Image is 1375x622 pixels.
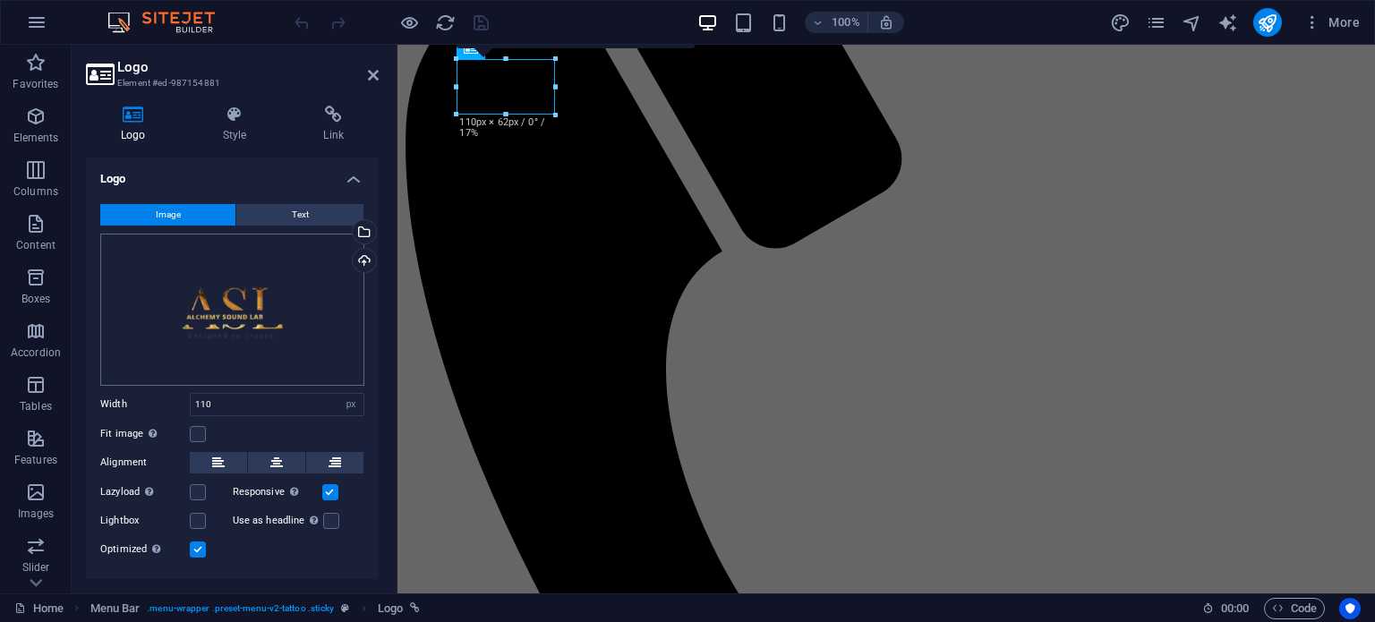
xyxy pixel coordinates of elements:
[1234,601,1236,615] span: :
[100,452,190,473] label: Alignment
[90,598,421,619] nav: breadcrumb
[434,12,456,33] button: reload
[100,510,190,532] label: Lightbox
[100,481,190,503] label: Lazyload
[100,204,235,226] button: Image
[86,158,379,190] h4: Logo
[1339,598,1361,619] button: Usercentrics
[188,106,289,143] h4: Style
[117,59,379,75] h2: Logo
[20,399,52,413] p: Tables
[1272,598,1317,619] span: Code
[1202,598,1250,619] h6: Session time
[103,12,237,33] img: Editor Logo
[1253,8,1282,37] button: publish
[410,603,420,613] i: This element is linked
[11,345,61,360] p: Accordion
[86,106,188,143] h4: Logo
[100,399,190,409] label: Width
[1257,13,1277,33] i: Publish
[1296,8,1367,37] button: More
[100,234,364,386] div: Logo-removebg-preview-Z1czI_BwRy20kwMrE8G6_Q.png
[1221,598,1249,619] span: 00 00
[1110,12,1132,33] button: design
[22,560,50,575] p: Slider
[1217,13,1238,33] i: AI Writer
[13,131,59,145] p: Elements
[233,510,323,532] label: Use as headline
[1146,12,1167,33] button: pages
[378,598,403,619] span: Click to select. Double-click to edit
[16,238,56,252] p: Content
[1182,12,1203,33] button: navigator
[1217,12,1239,33] button: text_generator
[14,453,57,467] p: Features
[156,204,181,226] span: Image
[100,423,190,445] label: Fit image
[1110,13,1131,33] i: Design (Ctrl+Alt+Y)
[13,77,58,91] p: Favorites
[100,539,190,560] label: Optimized
[288,106,379,143] h4: Link
[292,204,309,226] span: Text
[18,507,55,521] p: Images
[147,598,334,619] span: . menu-wrapper .preset-menu-v2-tattoo .sticky
[805,12,868,33] button: 100%
[1264,598,1325,619] button: Code
[90,598,141,619] span: Click to select. Double-click to edit
[832,12,860,33] h6: 100%
[1146,13,1166,33] i: Pages (Ctrl+Alt+S)
[1303,13,1360,31] span: More
[236,204,363,226] button: Text
[86,575,379,618] h4: Text
[341,603,349,613] i: This element is a customizable preset
[878,14,894,30] i: On resize automatically adjust zoom level to fit chosen device.
[233,481,322,503] label: Responsive
[21,292,51,306] p: Boxes
[13,184,58,199] p: Columns
[435,13,456,33] i: Reload page
[117,75,343,91] h3: Element #ed-987154881
[14,598,64,619] a: Click to cancel selection. Double-click to open Pages
[398,12,420,33] button: Click here to leave preview mode and continue editing
[1182,13,1202,33] i: Navigator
